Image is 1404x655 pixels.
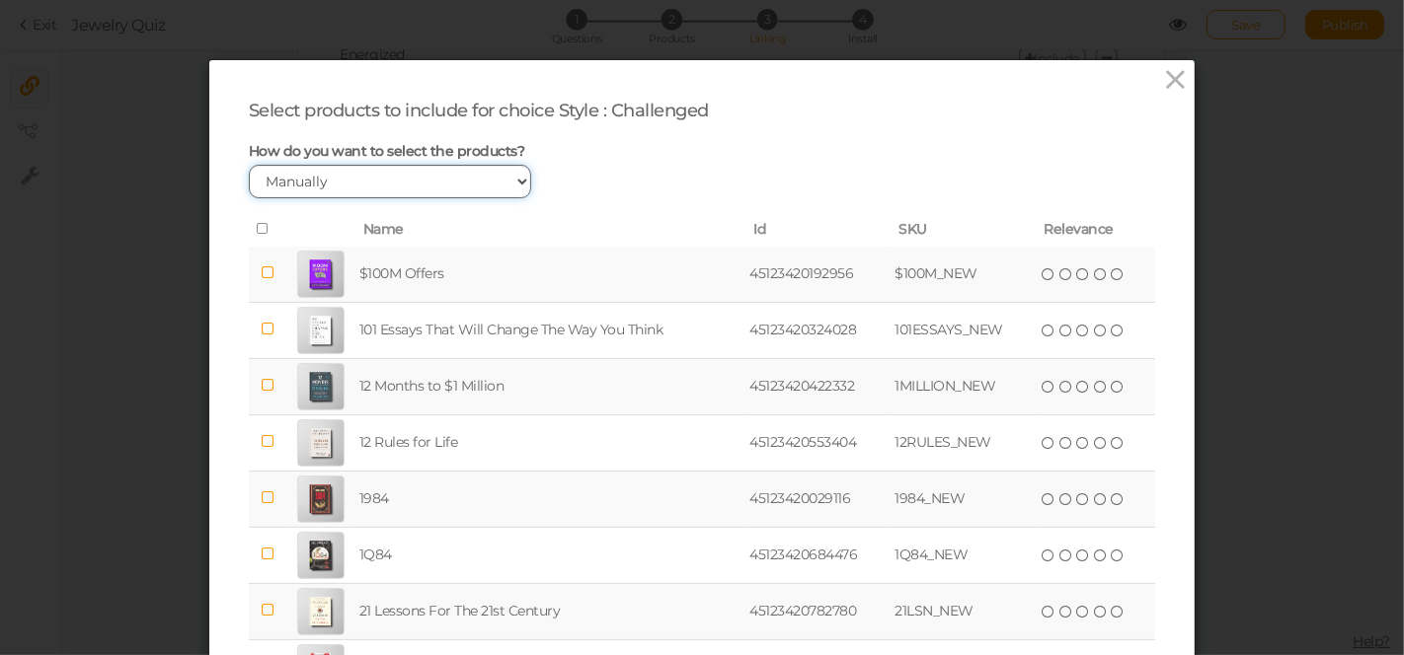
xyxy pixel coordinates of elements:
[1043,492,1056,506] i: one
[1094,267,1108,281] i: four
[355,247,746,303] td: $100M Offers
[891,358,1036,414] td: 1MILLION_NEW
[1112,324,1126,337] i: five
[1094,380,1108,394] i: four
[1112,436,1126,450] i: five
[1077,380,1091,394] i: three
[1043,324,1056,337] i: one
[1043,605,1056,619] i: one
[1059,548,1073,562] i: two
[249,583,1155,639] tr: 21 Lessons For The 21st Century 45123420782780 21LSN_NEW
[249,142,525,160] span: How do you want to select the products?
[1077,324,1091,337] i: three
[891,213,1036,247] th: SKU
[745,247,891,303] td: 45123420192956
[1094,548,1108,562] i: four
[1112,492,1126,506] i: five
[249,358,1155,414] tr: 12 Months to $1 Million 45123420422332 1MILLION_NEW
[1077,436,1091,450] i: three
[1043,548,1056,562] i: one
[1043,380,1056,394] i: one
[355,583,746,639] td: 21 Lessons For The 21st Century
[745,471,891,527] td: 45123420029116
[1094,492,1108,506] i: four
[355,527,746,583] td: 1Q84
[1112,605,1126,619] i: five
[1077,605,1091,619] i: three
[1059,492,1073,506] i: two
[1077,267,1091,281] i: three
[355,358,746,414] td: 12 Months to $1 Million
[1043,436,1056,450] i: one
[249,527,1155,583] tr: 1Q84 45123420684476 1Q84_NEW
[249,414,1155,471] tr: 12 Rules for Life 45123420553404 12RULES_NEW
[1059,436,1073,450] i: two
[1112,548,1126,562] i: five
[891,527,1036,583] td: 1Q84_NEW
[249,302,1155,358] tr: 101 Essays That Will Change The Way You Think 45123420324028 101ESSAYS_NEW
[753,220,766,238] span: Id
[1077,548,1091,562] i: three
[1037,213,1155,247] th: Relevance
[1094,324,1108,337] i: four
[745,358,891,414] td: 45123420422332
[891,414,1036,471] td: 12RULES_NEW
[1059,267,1073,281] i: two
[891,471,1036,527] td: 1984_NEW
[1094,436,1108,450] i: four
[745,583,891,639] td: 45123420782780
[1094,605,1108,619] i: four
[355,302,746,358] td: 101 Essays That Will Change The Way You Think
[745,414,891,471] td: 45123420553404
[891,583,1036,639] td: 21LSN_NEW
[745,302,891,358] td: 45123420324028
[249,471,1155,527] tr: 1984 45123420029116 1984_NEW
[891,247,1036,303] td: $100M_NEW
[363,220,404,238] span: Name
[1059,380,1073,394] i: two
[891,302,1036,358] td: 101ESSAYS_NEW
[1112,267,1126,281] i: five
[745,527,891,583] td: 45123420684476
[1059,605,1073,619] i: two
[1059,324,1073,337] i: two
[249,247,1155,303] tr: $100M Offers 45123420192956 $100M_NEW
[1112,380,1126,394] i: five
[1077,492,1091,506] i: three
[355,471,746,527] td: 1984
[355,414,746,471] td: 12 Rules for Life
[249,100,1155,122] div: Select products to include for choice Style : Challenged
[1043,267,1056,281] i: one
